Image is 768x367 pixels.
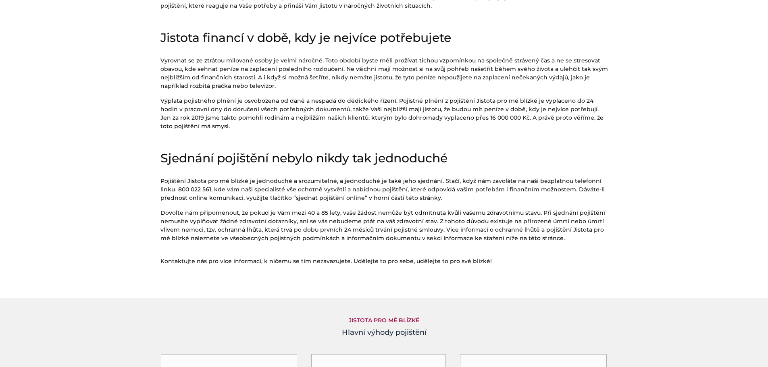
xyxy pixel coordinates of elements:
h2: Jistota financí v době, kdy je nejvíce potřebujete [160,31,608,45]
h5: JISTOTA PRO MÉ BLÍZKÉ [160,317,608,324]
p: Vyrovnat se ze ztrátou milované osoby je velmi náročné. Toto období byste měli prožívat tichou vz... [160,56,608,90]
h2: Sjednání pojištění nebylo nikdy tak jednoduché [160,151,608,166]
p: Pojištění Jistota pro mé blízké je jednoduché a srozumitelné, a jednoduché je také jeho sjednání.... [160,177,608,202]
h4: Hlavní výhody pojištění [160,327,608,338]
p: Dovolte nám připomenout, že pokud je Vám mezi 40 a 85 lety, vaše žádost nemůže být odmítnuta kvůl... [160,209,608,243]
p: Výplata pojistného plnění je osvobozena od daně a nespadá do dědického řízení. Pojistné plnění z ... [160,97,608,131]
p: Kontaktujte nás pro více informací, k ničemu se tím nezavazujete. Udělejte to pro sebe, udělejte ... [160,257,608,265]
